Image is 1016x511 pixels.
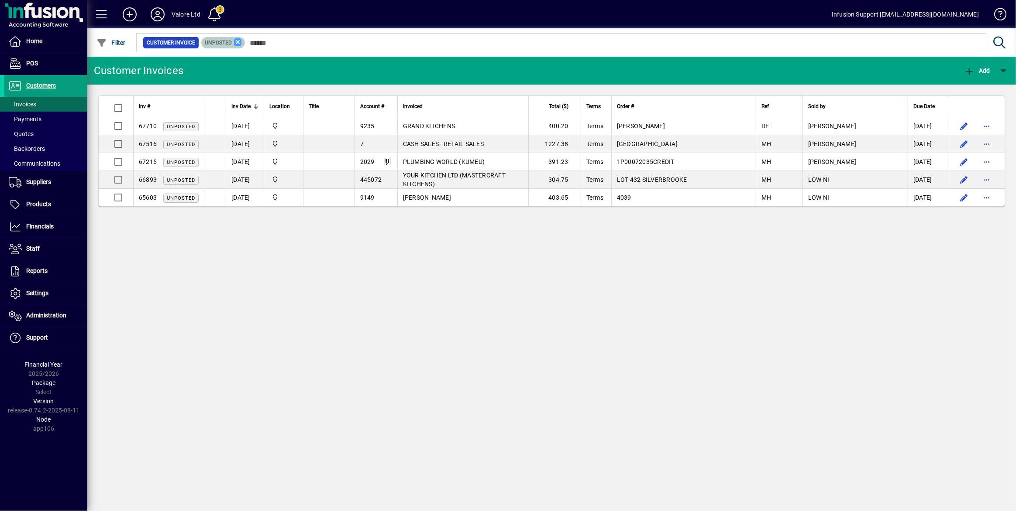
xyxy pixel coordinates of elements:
[980,191,994,204] button: More options
[167,124,195,129] span: Unposted
[360,123,375,129] span: 9235
[9,116,41,123] span: Payments
[26,312,66,319] span: Administration
[269,102,290,111] span: Location
[832,7,979,21] div: Infusion Support [EMAIL_ADDRESS][DOMAIN_NAME]
[4,283,87,304] a: Settings
[269,193,298,202] span: HILLCREST WAREHOUSE
[403,123,455,129] span: GRAND KITCHENS
[139,123,157,129] span: 67710
[957,137,971,151] button: Edit
[913,102,943,111] div: Due Date
[528,117,581,135] td: 400.20
[617,194,631,201] span: 4039
[360,194,375,201] span: 9149
[139,102,150,111] span: Inv #
[988,2,1005,30] a: Knowledge Base
[4,260,87,282] a: Reports
[26,37,42,44] span: Home
[309,102,319,111] span: Title
[4,53,87,75] a: POS
[957,155,971,169] button: Edit
[269,139,298,149] span: HILLCREST WAREHOUSE
[34,398,54,405] span: Version
[403,102,523,111] div: Invoiced
[913,102,935,111] span: Due Date
[139,176,157,183] span: 66893
[617,102,634,111] span: Order #
[139,194,157,201] span: 65603
[360,140,364,147] span: 7
[269,175,298,184] span: HILLCREST WAREHOUSE
[4,31,87,52] a: Home
[528,189,581,206] td: 403.65
[360,102,384,111] span: Account #
[808,158,856,165] span: [PERSON_NAME]
[269,102,298,111] div: Location
[172,7,200,21] div: Valore Ltd
[94,64,183,78] div: Customer Invoices
[4,156,87,171] a: Communications
[147,38,195,47] span: Customer Invoice
[761,176,771,183] span: MH
[808,176,830,183] span: LOW NI
[957,191,971,204] button: Edit
[144,7,172,22] button: Profile
[761,102,797,111] div: Ref
[167,195,195,201] span: Unposted
[4,171,87,193] a: Suppliers
[534,102,576,111] div: Total ($)
[269,157,298,167] span: HILLCREST WAREHOUSE
[226,117,264,135] td: [DATE]
[617,140,678,147] span: [GEOGRAPHIC_DATA]
[980,173,994,187] button: More options
[309,102,349,111] div: Title
[617,102,751,111] div: Order #
[4,112,87,126] a: Payments
[360,102,392,111] div: Account #
[37,416,51,423] span: Node
[586,140,603,147] span: Terms
[403,102,423,111] span: Invoiced
[26,60,38,67] span: POS
[9,145,45,152] span: Backorders
[4,141,87,156] a: Backorders
[808,102,826,111] span: Sold by
[94,35,128,51] button: Filter
[226,171,264,189] td: [DATE]
[908,189,948,206] td: [DATE]
[26,201,51,208] span: Products
[403,140,484,147] span: CASH SALES - RETAIL SALES
[761,123,769,129] span: DE
[617,123,665,129] span: [PERSON_NAME]
[808,140,856,147] span: [PERSON_NAME]
[586,123,603,129] span: Terms
[26,223,54,230] span: Financials
[980,155,994,169] button: More options
[908,117,948,135] td: [DATE]
[32,379,55,386] span: Package
[957,119,971,133] button: Edit
[808,194,830,201] span: LOW NI
[26,82,56,89] span: Customers
[761,140,771,147] span: MH
[761,194,771,201] span: MH
[586,102,601,111] span: Terms
[167,177,195,183] span: Unposted
[26,178,51,185] span: Suppliers
[403,172,506,187] span: YOUR KITCHEN LTD (MASTERCRAFT KITCHENS)
[964,67,990,74] span: Add
[226,153,264,171] td: [DATE]
[617,158,675,165] span: 1P00072035CREDIT
[205,40,232,46] span: Unposted
[139,158,157,165] span: 67215
[908,135,948,153] td: [DATE]
[4,194,87,215] a: Products
[4,97,87,112] a: Invoices
[761,158,771,165] span: MH
[980,137,994,151] button: More options
[586,194,603,201] span: Terms
[4,327,87,349] a: Support
[980,119,994,133] button: More options
[26,267,48,274] span: Reports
